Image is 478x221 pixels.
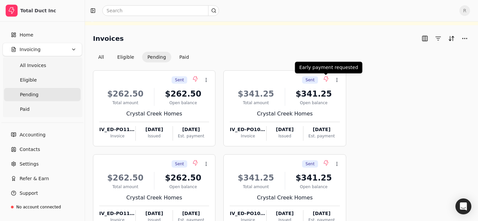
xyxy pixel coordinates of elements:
[230,194,340,202] div: Crystal Creek Homes
[99,133,135,139] div: Invoice
[20,161,39,168] span: Settings
[99,210,135,217] div: IV_ED-PO115094_20250809151845881
[102,5,219,16] input: Search
[3,172,82,185] button: Refer & Earn
[230,110,340,118] div: Crystal Creek Homes
[173,126,209,133] div: [DATE]
[99,88,151,100] div: $262.50
[230,172,282,184] div: $341.25
[303,126,340,133] div: [DATE]
[446,33,457,44] button: Sort
[288,88,340,100] div: $341.25
[267,210,303,217] div: [DATE]
[3,201,82,213] a: No account connected
[136,133,172,139] div: Issued
[4,59,81,72] a: All Invoices
[173,210,209,217] div: [DATE]
[99,126,135,133] div: IV_ED-PO115093_20250817144535024
[173,133,209,139] div: Est. payment
[157,88,209,100] div: $262.50
[93,33,124,44] h2: Invoices
[455,198,471,214] div: Open Intercom Messenger
[174,52,194,62] button: Paid
[230,100,282,106] div: Total amount
[303,133,340,139] div: Est. payment
[142,52,171,62] button: Pending
[295,62,362,73] div: Early payment requested
[20,146,40,153] span: Contacts
[20,175,49,182] span: Refer & Earn
[175,161,184,167] span: Sent
[3,186,82,200] button: Support
[136,210,172,217] div: [DATE]
[230,126,266,133] div: IV_ED-PO108500_20250817144536944
[3,43,82,56] button: Invoicing
[288,184,340,190] div: Open balance
[459,33,470,44] button: More
[305,161,314,167] span: Sent
[20,131,45,138] span: Accounting
[305,77,314,83] span: Sent
[230,88,282,100] div: $341.25
[267,126,303,133] div: [DATE]
[20,62,46,69] span: All Invoices
[20,91,39,98] span: Pending
[288,172,340,184] div: $341.25
[20,190,38,197] span: Support
[230,210,266,217] div: IV_ED-PO107627_20250809151844019
[20,7,79,14] div: Total Duct Inc
[157,172,209,184] div: $262.50
[20,32,33,38] span: Home
[20,77,37,84] span: Eligible
[93,52,109,62] button: All
[4,103,81,116] a: Paid
[4,88,81,101] a: Pending
[99,110,209,118] div: Crystal Creek Homes
[175,77,184,83] span: Sent
[20,46,40,53] span: Invoicing
[230,184,282,190] div: Total amount
[459,5,470,16] button: R
[20,106,30,113] span: Paid
[3,157,82,171] a: Settings
[3,28,82,41] a: Home
[230,133,266,139] div: Invoice
[99,194,209,202] div: Crystal Creek Homes
[112,52,139,62] button: Eligible
[16,204,61,210] div: No account connected
[99,172,151,184] div: $262.50
[303,210,340,217] div: [DATE]
[4,73,81,87] a: Eligible
[157,100,209,106] div: Open balance
[136,126,172,133] div: [DATE]
[99,184,151,190] div: Total amount
[93,52,194,62] div: Invoice filter options
[99,100,151,106] div: Total amount
[3,143,82,156] a: Contacts
[3,128,82,141] a: Accounting
[288,100,340,106] div: Open balance
[267,133,303,139] div: Issued
[157,184,209,190] div: Open balance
